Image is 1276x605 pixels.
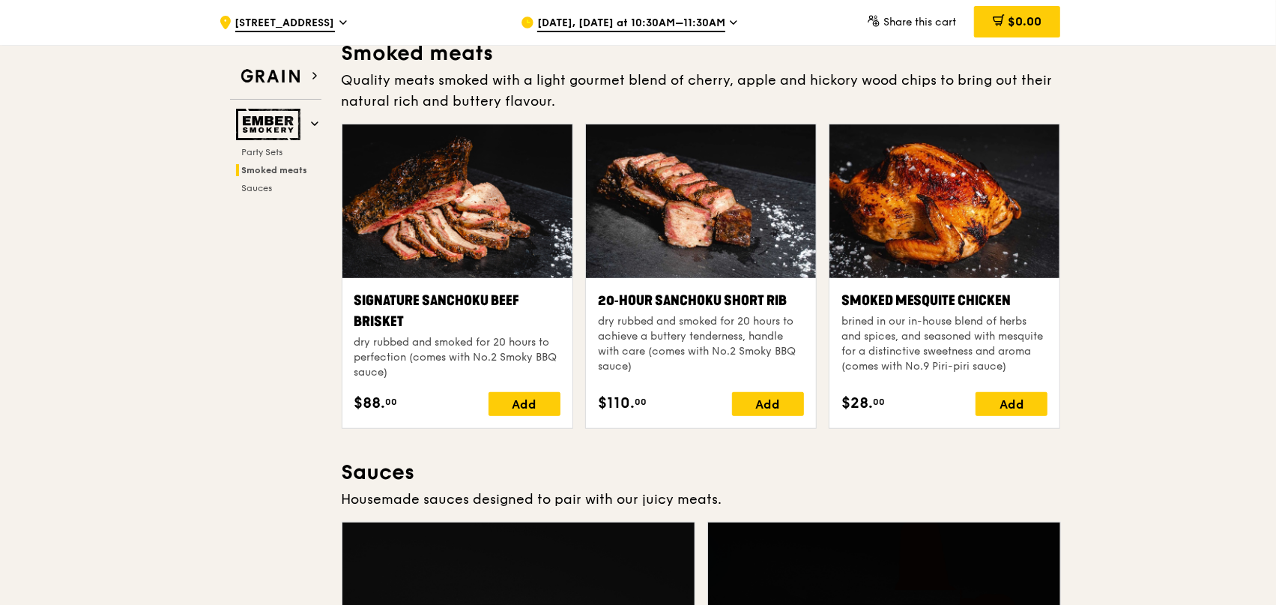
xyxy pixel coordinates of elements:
span: $110. [598,392,635,415]
span: Party Sets [242,147,283,157]
div: Smoked Mesquite Chicken [841,290,1047,311]
img: Ember Smokery web logo [236,109,305,140]
div: Add [489,392,560,416]
div: dry rubbed and smoked for 20 hours to perfection (comes with No.2 Smoky BBQ sauce) [354,335,560,380]
span: $88. [354,392,386,415]
span: $0.00 [1008,14,1041,28]
span: 00 [635,396,647,408]
div: dry rubbed and smoked for 20 hours to achieve a buttery tenderness, handle with care (comes with ... [598,314,804,374]
span: Sauces [242,183,273,193]
span: [STREET_ADDRESS] [235,16,335,32]
img: Grain web logo [236,63,305,90]
div: Add [976,392,1047,416]
div: Signature Sanchoku Beef Brisket [354,290,560,332]
span: [DATE], [DATE] at 10:30AM–11:30AM [537,16,725,32]
div: 20‑hour Sanchoku Short Rib [598,290,804,311]
h3: Sauces [342,459,1061,486]
div: Housemade sauces designed to pair with our juicy meats. [342,489,1061,510]
div: Quality meats smoked with a light gourmet blend of cherry, apple and hickory wood chips to bring ... [342,70,1061,112]
h3: Smoked meats [342,40,1061,67]
span: $28. [841,392,873,415]
div: Add [732,392,804,416]
span: 00 [386,396,398,408]
span: 00 [873,396,885,408]
span: Smoked meats [242,165,308,175]
span: Share this cart [883,16,956,28]
div: brined in our in-house blend of herbs and spices, and seasoned with mesquite for a distinctive sw... [841,314,1047,374]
